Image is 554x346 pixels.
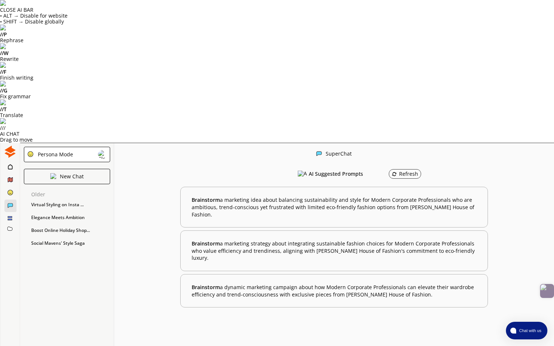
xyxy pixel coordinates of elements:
[31,192,114,197] p: Older
[309,168,363,179] h3: AI Suggested Prompts
[316,151,322,157] img: Close
[298,171,307,177] img: AI Suggested Prompts
[50,173,56,179] img: Close
[28,212,114,223] div: Elegance Meets Ambition
[28,225,114,236] div: Boost Online Holiday Shop...
[60,174,84,179] p: New Chat
[392,171,397,176] img: Refresh
[392,171,418,177] div: Refresh
[27,151,34,157] img: Close
[516,328,543,334] span: Chat with us
[98,150,107,159] img: Close
[4,146,16,158] img: Close
[192,240,220,247] span: Brainstorm
[326,151,352,158] div: SuperChat
[192,196,220,203] span: Brainstorm
[506,322,547,339] button: atlas-launcher
[192,240,477,262] b: a marketing strategy about integrating sustainable fashion choices for Modern Corporate Professio...
[35,152,73,157] div: Persona Mode
[192,284,220,291] span: Brainstorm
[192,196,477,218] b: a marketing idea about balancing sustainability and style for Modern Corporate Professionals who ...
[28,238,114,249] div: Social Mavens' Style Saga
[28,199,114,210] div: Virtual Styling on Insta ...
[192,284,477,298] b: a dynamic marketing campaign about how Modern Corporate Professionals can elevate their wardrobe ...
